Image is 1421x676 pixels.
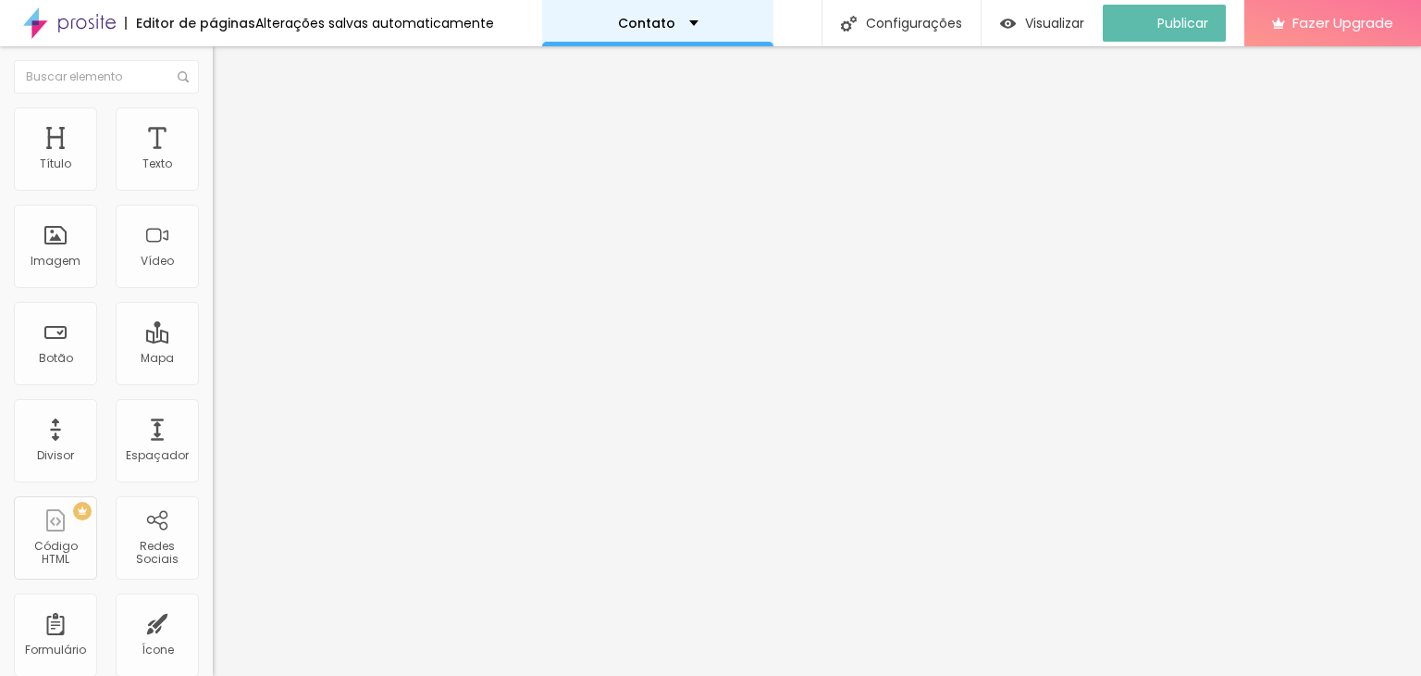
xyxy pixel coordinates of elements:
[142,157,172,170] div: Texto
[125,17,255,30] div: Editor de páginas
[120,540,193,567] div: Redes Sociais
[37,449,74,462] div: Divisor
[141,352,174,365] div: Mapa
[1025,16,1084,31] span: Visualizar
[1000,16,1016,31] img: view-1.svg
[255,17,494,30] div: Alterações salvas automaticamente
[618,17,675,30] p: Contato
[1103,5,1226,42] button: Publicar
[25,644,86,657] div: Formulário
[126,449,189,462] div: Espaçador
[841,16,857,31] img: Icone
[213,46,1421,676] iframe: Editor
[19,540,92,567] div: Código HTML
[1292,15,1393,31] span: Fazer Upgrade
[982,5,1103,42] button: Visualizar
[40,157,71,170] div: Título
[39,352,73,365] div: Botão
[178,71,189,82] img: Icone
[142,644,174,657] div: Ícone
[141,255,174,268] div: Vídeo
[1157,16,1208,31] span: Publicar
[31,255,80,268] div: Imagem
[14,60,199,94] input: Buscar elemento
